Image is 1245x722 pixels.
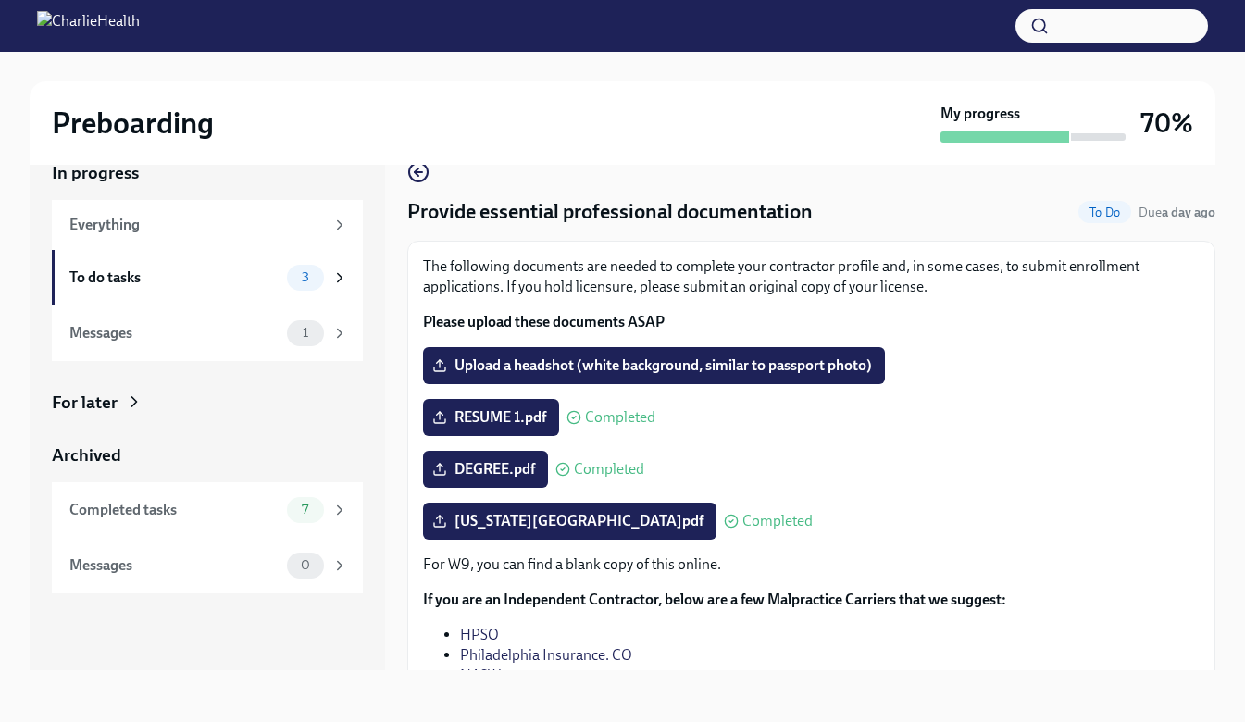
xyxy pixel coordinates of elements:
[291,270,320,284] span: 3
[69,500,280,520] div: Completed tasks
[52,305,363,361] a: Messages1
[291,503,319,517] span: 7
[742,514,813,529] span: Completed
[52,538,363,593] a: Messages0
[52,482,363,538] a: Completed tasks7
[69,215,324,235] div: Everything
[423,313,665,330] strong: Please upload these documents ASAP
[1162,205,1215,220] strong: a day ago
[1139,205,1215,220] span: Due
[69,323,280,343] div: Messages
[423,554,1200,575] p: For W9, you can find a blank copy of this online.
[460,666,501,684] a: NASW
[423,399,559,436] label: RESUME 1.pdf
[585,410,655,425] span: Completed
[52,200,363,250] a: Everything
[574,462,644,477] span: Completed
[460,626,499,643] a: HPSO
[52,161,363,185] a: In progress
[52,391,363,415] a: For later
[69,268,280,288] div: To do tasks
[407,198,813,226] h4: Provide essential professional documentation
[292,326,319,340] span: 1
[52,250,363,305] a: To do tasks3
[69,555,280,576] div: Messages
[423,591,1006,608] strong: If you are an Independent Contractor, below are a few Malpractice Carriers that we suggest:
[423,451,548,488] label: DEGREE.pdf
[940,104,1020,124] strong: My progress
[423,347,885,384] label: Upload a headshot (white background, similar to passport photo)
[1139,204,1215,221] span: September 4th, 2025 09:00
[52,443,363,467] a: Archived
[52,105,214,142] h2: Preboarding
[436,460,535,479] span: DEGREE.pdf
[1078,205,1131,219] span: To Do
[423,256,1200,297] p: The following documents are needed to complete your contractor profile and, in some cases, to sub...
[37,11,140,41] img: CharlieHealth
[290,558,321,572] span: 0
[436,356,872,375] span: Upload a headshot (white background, similar to passport photo)
[1140,106,1193,140] h3: 70%
[52,391,118,415] div: For later
[436,408,546,427] span: RESUME 1.pdf
[436,512,703,530] span: [US_STATE][GEOGRAPHIC_DATA]pdf
[460,646,632,664] a: Philadelphia Insurance. CO
[423,503,716,540] label: [US_STATE][GEOGRAPHIC_DATA]pdf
